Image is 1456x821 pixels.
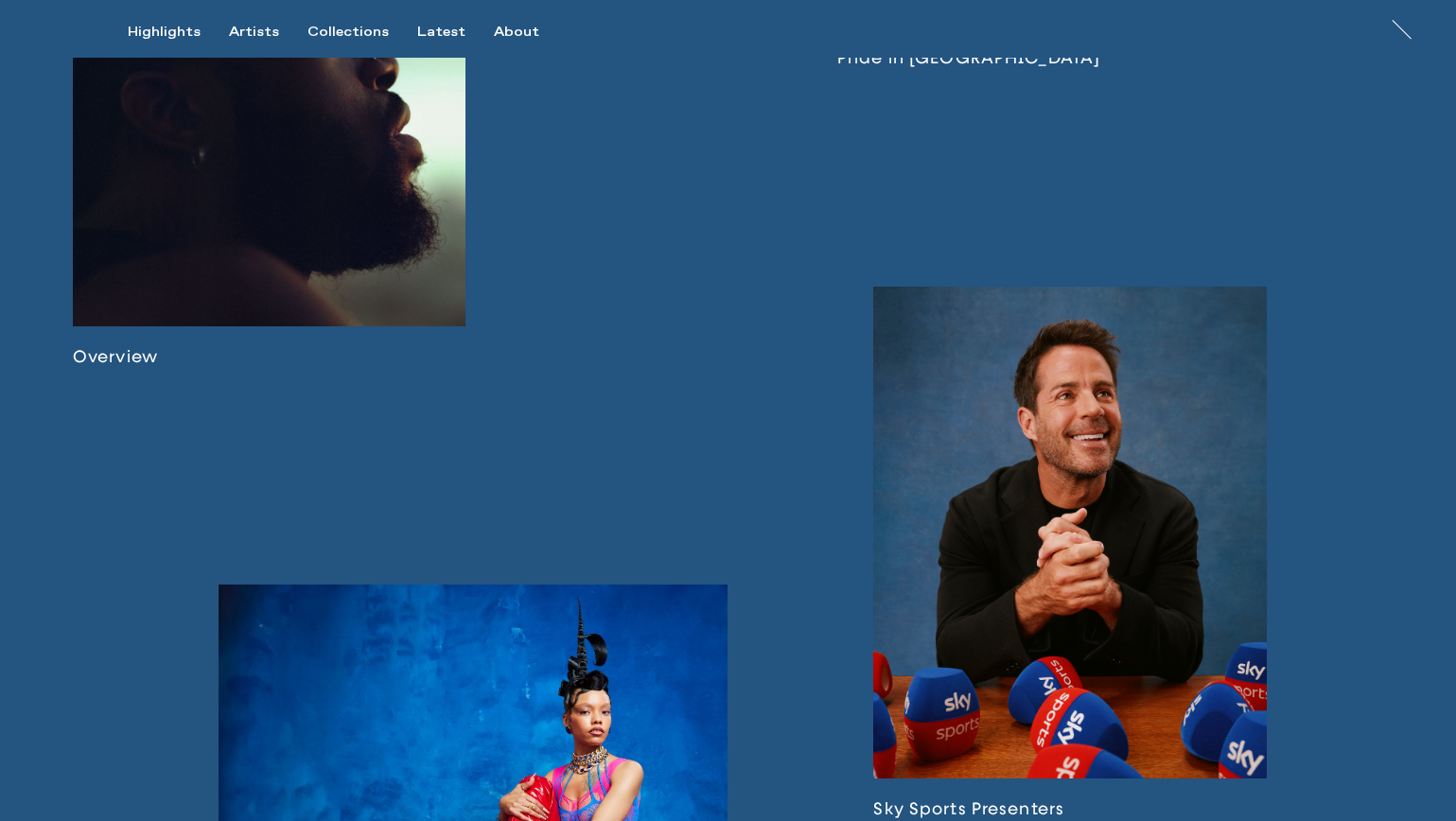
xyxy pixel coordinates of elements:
button: Latest [417,24,494,41]
button: About [494,24,568,41]
div: Latest [417,24,465,41]
button: Highlights [128,24,229,41]
button: Collections [307,24,417,41]
div: Artists [229,24,279,41]
div: Collections [307,24,389,41]
button: Artists [229,24,307,41]
div: Highlights [128,24,201,41]
div: About [494,24,539,41]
